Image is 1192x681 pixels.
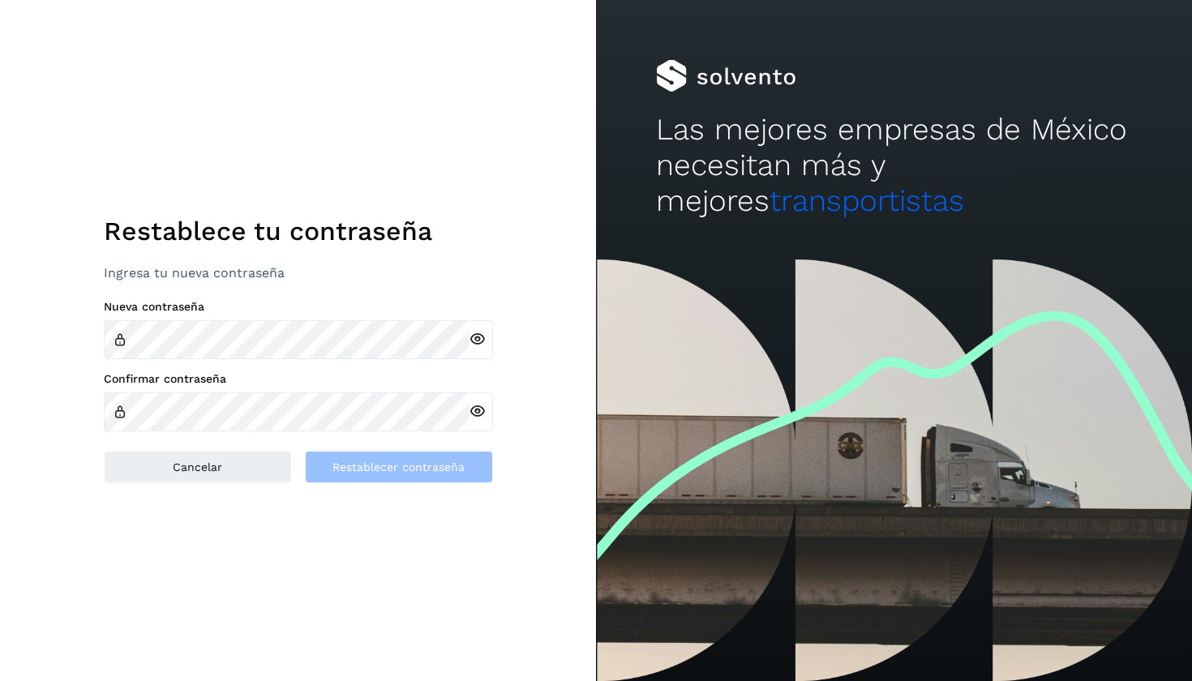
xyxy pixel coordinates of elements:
label: Confirmar contraseña [104,372,493,386]
label: Nueva contraseña [104,300,493,314]
h2: Las mejores empresas de México necesitan más y mejores [656,112,1133,220]
h1: Restablece tu contraseña [104,216,493,246]
p: Ingresa tu nueva contraseña [104,265,493,281]
span: transportistas [770,183,964,218]
button: Restablecer contraseña [305,451,493,483]
span: Restablecer contraseña [332,461,465,473]
button: Cancelar [104,451,292,483]
span: Cancelar [173,461,222,473]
